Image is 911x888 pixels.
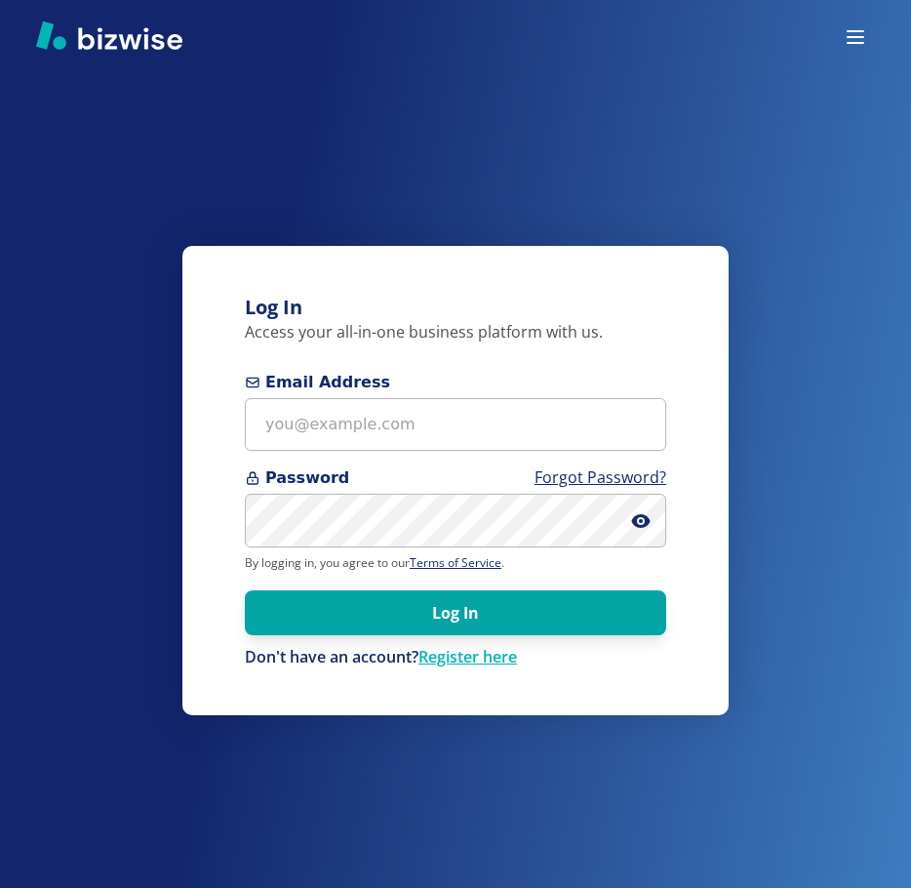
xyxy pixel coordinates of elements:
[245,647,666,668] p: Don't have an account?
[245,322,666,343] p: Access your all-in-one business platform with us.
[535,466,666,488] a: Forgot Password?
[245,555,666,571] p: By logging in, you agree to our .
[245,590,666,635] button: Log In
[245,466,666,490] span: Password
[418,646,517,667] a: Register here
[245,398,666,452] input: you@example.com
[36,20,182,50] img: Bizwise Logo
[245,293,666,322] h3: Log In
[245,371,666,394] span: Email Address
[410,554,501,571] a: Terms of Service
[245,647,666,668] div: Don't have an account?Register here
